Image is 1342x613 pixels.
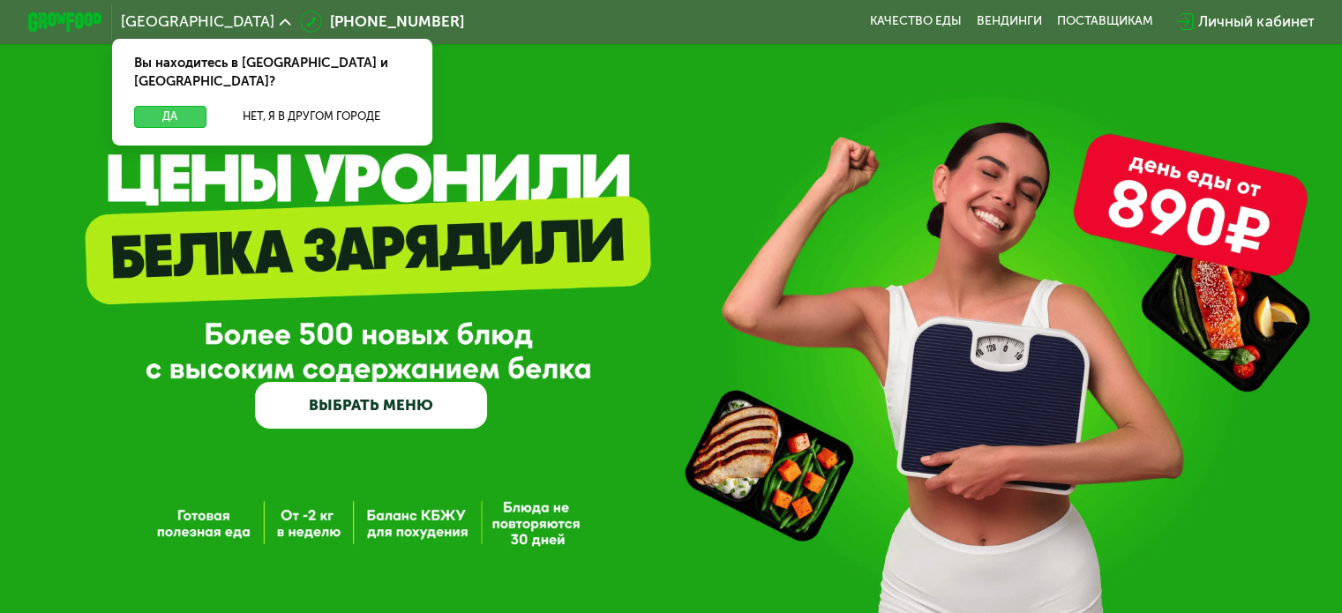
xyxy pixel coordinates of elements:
[1057,14,1153,29] div: поставщикам
[300,11,464,33] a: [PHONE_NUMBER]
[134,106,206,128] button: Да
[121,14,274,29] span: [GEOGRAPHIC_DATA]
[214,106,410,128] button: Нет, я в другом городе
[112,39,432,106] div: Вы находитесь в [GEOGRAPHIC_DATA] и [GEOGRAPHIC_DATA]?
[870,14,962,29] a: Качество еды
[255,382,487,429] a: ВЫБРАТЬ МЕНЮ
[977,14,1042,29] a: Вендинги
[1198,11,1314,33] div: Личный кабинет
